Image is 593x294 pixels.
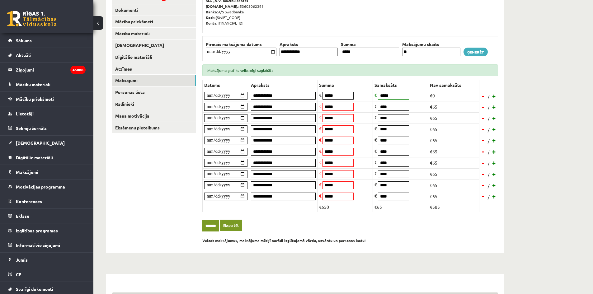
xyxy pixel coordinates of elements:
span: / [487,183,490,189]
td: €65 [428,135,479,146]
span: € [374,148,377,154]
a: [DEMOGRAPHIC_DATA] [8,136,86,150]
i: 45088 [70,66,86,74]
td: €65 [428,101,479,112]
span: € [374,103,377,109]
span: Mācību materiāli [16,82,50,87]
span: € [319,114,322,120]
a: Aktuāli [8,48,86,62]
span: € [374,193,377,198]
span: / [487,149,490,156]
span: [DEMOGRAPHIC_DATA] [16,140,65,146]
b: [DOMAIN_NAME].: [206,4,240,9]
a: + [491,169,497,179]
a: - [480,136,486,145]
a: + [491,102,497,111]
a: Ziņojumi45088 [8,63,86,77]
span: Mācību priekšmeti [16,96,54,102]
span: Lietotāji [16,111,34,116]
a: - [480,113,486,123]
span: € [319,126,322,131]
span: / [487,194,490,200]
span: Informatīvie ziņojumi [16,242,60,248]
b: Konts: [206,21,218,26]
a: + [491,158,497,167]
td: €65 [428,157,479,168]
td: €65 [428,124,479,135]
span: € [319,103,322,109]
a: Mācību priekšmeti [112,16,196,27]
a: Eksportēt [220,220,242,231]
span: CE [16,272,21,277]
span: Jumis [16,257,28,263]
span: / [487,160,490,167]
span: / [487,104,490,111]
a: CE [8,267,86,282]
a: + [491,147,497,156]
a: - [480,158,486,167]
b: Veicot maksājumus, maksājuma mērķī norādi izglītojamā vārdu, uzvārdu un personas kodu! [202,238,366,243]
span: € [319,92,322,98]
a: Rīgas 1. Tālmācības vidusskola [7,11,57,26]
span: Digitālie materiāli [16,155,53,160]
legend: Maksājumi [16,165,86,179]
b: Kods: [206,15,216,20]
th: Nav samaksāts [428,80,479,90]
td: €585 [428,202,479,212]
td: €65 [428,112,479,124]
a: Mācību materiāli [112,28,196,39]
a: Sākums [8,33,86,48]
th: Apraksts [278,41,339,48]
a: Mācību materiāli [8,77,86,91]
span: € [374,159,377,165]
td: €65 [373,202,428,212]
span: € [374,92,377,98]
span: € [374,182,377,187]
a: Personas lieta [112,86,196,98]
span: / [487,115,490,122]
a: + [491,136,497,145]
span: Aktuāli [16,52,31,58]
a: - [480,91,486,100]
a: Digitālie materiāli [112,51,196,63]
a: Eksāmenu pieteikums [112,122,196,133]
td: €650 [318,202,373,212]
a: + [491,91,497,100]
a: - [480,180,486,190]
th: Maksājumu skaits [401,41,462,48]
a: + [491,180,497,190]
th: Samaksāts [373,80,428,90]
td: €65 [428,180,479,191]
a: - [480,169,486,179]
a: Sekmju žurnāls [8,121,86,135]
span: € [374,126,377,131]
th: Datums [203,80,249,90]
td: €65 [428,146,479,157]
a: Konferences [8,194,86,208]
th: Summa [318,80,373,90]
a: + [491,113,497,123]
a: - [480,102,486,111]
span: € [319,159,322,165]
a: Informatīvie ziņojumi [8,238,86,252]
span: € [374,170,377,176]
span: Svarīgi dokumenti [16,286,53,292]
a: Izglītības programas [8,223,86,238]
a: Jumis [8,253,86,267]
a: Dokumenti [112,4,196,16]
th: Apraksts [249,80,318,90]
a: Mācību priekšmeti [8,92,86,106]
a: Lietotāji [8,106,86,121]
a: Maksājumi [112,75,196,86]
span: Izglītības programas [16,228,58,233]
span: Motivācijas programma [16,184,65,189]
a: Eklase [8,209,86,223]
span: € [319,170,322,176]
span: / [487,93,490,100]
a: Ģenerēt [464,48,488,56]
a: Maksājumi [8,165,86,179]
span: Konferences [16,198,42,204]
span: / [487,127,490,133]
th: Summa [339,41,401,48]
td: €65 [428,191,479,202]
